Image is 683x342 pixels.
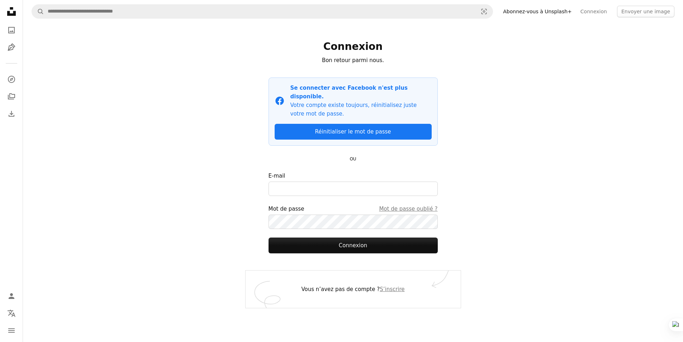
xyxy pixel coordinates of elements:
form: Rechercher des visuels sur tout le site [32,4,493,19]
input: E-mail [269,182,438,196]
input: Mot de passeMot de passe oublié ? [269,215,438,229]
a: Illustrations [4,40,19,55]
button: Recherche de visuels [475,5,493,18]
a: Connexion [576,6,611,17]
div: Vous n’avez pas de compte ? [246,271,461,308]
label: E-mail [269,172,438,196]
button: Envoyer une image [617,6,674,17]
p: Bon retour parmi nous. [269,56,438,65]
button: Connexion [269,238,438,253]
h1: Connexion [269,40,438,53]
a: Explorer [4,72,19,86]
button: Rechercher sur Unsplash [32,5,44,18]
a: Réinitialiser le mot de passe [275,124,432,140]
div: Mot de passe [269,205,438,213]
a: Photos [4,23,19,37]
button: Menu [4,323,19,338]
p: Se connecter avec Facebook n'est plus disponible. [290,84,432,101]
a: S’inscrire [380,286,404,292]
small: OU [350,156,356,161]
a: Collections [4,89,19,104]
a: Connexion / S’inscrire [4,289,19,303]
a: Historique de téléchargement [4,107,19,121]
a: Abonnez-vous à Unsplash+ [499,6,576,17]
p: Votre compte existe toujours, réinitialisez juste votre mot de passe. [290,101,432,118]
a: Mot de passe oublié ? [379,205,437,213]
a: Accueil — Unsplash [4,4,19,20]
button: Langue [4,306,19,320]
